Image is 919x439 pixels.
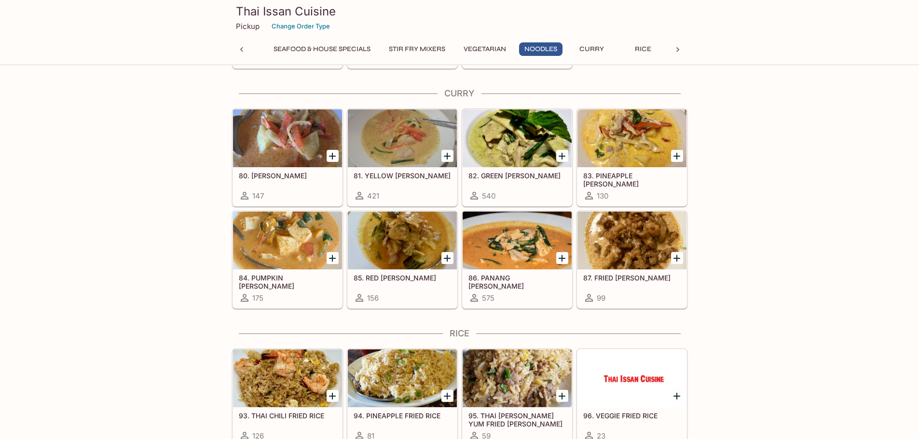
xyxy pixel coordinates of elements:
div: 93. THAI CHILI FRIED RICE [233,349,342,407]
button: Noodles [519,42,562,56]
h5: 93. THAI CHILI FRIED RICE [239,412,336,420]
button: Add 94. PINEAPPLE FRIED RICE [441,390,453,402]
a: 85. RED [PERSON_NAME]156 [347,211,457,308]
h5: 95. THAI [PERSON_NAME] YUM FRIED [PERSON_NAME] [468,412,566,427]
button: Stir Fry Mixers [384,42,451,56]
a: 82. GREEN [PERSON_NAME]540 [462,109,572,206]
button: Seafood & House Specials [268,42,376,56]
h5: 96. VEGGIE FRIED RICE [583,412,681,420]
button: Add 95. THAI TOM YUM FRIED RICE [556,390,568,402]
div: 87. FRIED CURRY [577,212,686,269]
div: 84. PUMPKIN CURRY [233,212,342,269]
div: 86. PANANG CURRY [463,212,572,269]
button: Add 82. GREEN CURRY [556,150,568,162]
div: 95. THAI TOM YUM FRIED RICE [463,349,572,407]
h4: Curry [232,88,687,99]
span: 175 [252,293,263,303]
span: 156 [367,293,379,303]
div: 81. YELLOW CURRY [348,109,457,167]
button: Add 96. VEGGIE FRIED RICE [671,390,683,402]
button: Add 86. PANANG CURRY [556,252,568,264]
a: 83. PINEAPPLE [PERSON_NAME]130 [577,109,687,206]
button: Change Order Type [267,19,334,34]
button: Add 83. PINEAPPLE CURRY [671,150,683,162]
span: 421 [367,191,379,200]
h3: Thai Issan Cuisine [236,4,684,19]
h5: 94. PINEAPPLE FRIED RICE [354,412,451,420]
a: 86. PANANG [PERSON_NAME]575 [462,211,572,308]
button: Add 80. MASAMAN CURRY [327,150,339,162]
button: Add 84. PUMPKIN CURRY [327,252,339,264]
a: 80. [PERSON_NAME]147 [233,109,343,206]
span: 540 [482,191,495,200]
div: 85. RED CURRY [348,212,457,269]
span: 99 [597,293,605,303]
h5: 84. PUMPKIN [PERSON_NAME] [239,274,336,290]
h5: 83. PINEAPPLE [PERSON_NAME] [583,172,681,187]
button: Rice [621,42,665,56]
div: 82. GREEN CURRY [463,109,572,167]
h5: 82. GREEN [PERSON_NAME] [468,172,566,180]
h4: Rice [232,328,687,339]
h5: 81. YELLOW [PERSON_NAME] [354,172,451,180]
button: Vegetarian [458,42,511,56]
a: 84. PUMPKIN [PERSON_NAME]175 [233,211,343,308]
div: 83. PINEAPPLE CURRY [577,109,686,167]
button: Add 93. THAI CHILI FRIED RICE [327,390,339,402]
div: 96. VEGGIE FRIED RICE [577,349,686,407]
button: Add 81. YELLOW CURRY [441,150,453,162]
div: 80. MASAMAN CURRY [233,109,342,167]
span: 130 [597,191,608,200]
span: 575 [482,293,494,303]
h5: 85. RED [PERSON_NAME] [354,274,451,282]
a: 81. YELLOW [PERSON_NAME]421 [347,109,457,206]
a: 87. FRIED [PERSON_NAME]99 [577,211,687,308]
button: Add 87. FRIED CURRY [671,252,683,264]
span: 147 [252,191,264,200]
div: 94. PINEAPPLE FRIED RICE [348,349,457,407]
h5: 86. PANANG [PERSON_NAME] [468,274,566,290]
h5: 87. FRIED [PERSON_NAME] [583,274,681,282]
h5: 80. [PERSON_NAME] [239,172,336,180]
button: Curry [570,42,614,56]
p: Pickup [236,22,260,31]
button: Add 85. RED CURRY [441,252,453,264]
